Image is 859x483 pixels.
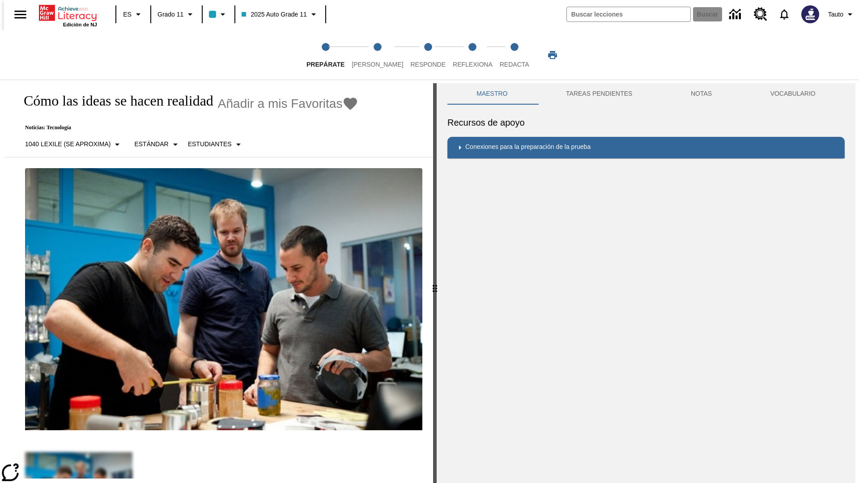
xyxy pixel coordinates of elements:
button: Perfil/Configuración [825,6,859,22]
div: activity [437,83,855,483]
div: Portada [39,3,97,27]
button: Lenguaje: ES, Selecciona un idioma [119,6,148,22]
button: Responde step 3 of 5 [403,30,453,80]
span: Añadir a mis Favoritas [218,97,343,111]
p: Noticias: Tecnología [14,124,358,131]
span: Edición de NJ [63,22,97,27]
button: Abrir el menú lateral [7,1,34,28]
a: Centro de información [724,2,748,27]
a: Centro de recursos, Se abrirá en una pestaña nueva. [748,2,773,26]
button: TAREAS PENDIENTES [537,83,662,105]
span: Prepárate [306,61,344,68]
button: Grado: Grado 11, Elige un grado [154,6,199,22]
button: Seleccione Lexile, 1040 Lexile (Se aproxima) [21,136,126,153]
img: El fundador de Quirky, Ben Kaufman prueba un nuevo producto con un compañero de trabajo, Gaz Brow... [25,168,422,430]
button: El color de la clase es azul claro. Cambiar el color de la clase. [205,6,232,22]
p: Estudiantes [188,140,232,149]
button: Imprimir [538,47,567,63]
span: [PERSON_NAME] [352,61,403,68]
div: Instructional Panel Tabs [447,83,845,105]
p: Conexiones para la preparación de la prueba [465,142,591,153]
a: Notificaciones [773,3,796,26]
button: Reflexiona step 4 of 5 [446,30,500,80]
span: Redacta [500,61,529,68]
div: Pulsa la tecla de intro o la barra espaciadora y luego presiona las flechas de derecha e izquierd... [433,83,437,483]
h1: Cómo las ideas se hacen realidad [14,93,213,109]
span: Reflexiona [453,61,493,68]
button: Escoja un nuevo avatar [796,3,825,26]
button: Maestro [447,83,537,105]
span: 2025 Auto Grade 11 [242,10,306,19]
input: Buscar campo [567,7,690,21]
span: Grado 11 [157,10,183,19]
div: reading [4,83,433,479]
button: Seleccionar estudiante [184,136,247,153]
span: Tauto [828,10,843,19]
button: Añadir a mis Favoritas - Cómo las ideas se hacen realidad [218,96,359,111]
span: Responde [410,61,446,68]
button: Redacta step 5 of 5 [493,30,536,80]
button: NOTAS [662,83,741,105]
p: Estándar [134,140,168,149]
p: 1040 Lexile (Se aproxima) [25,140,111,149]
button: Lee step 2 of 5 [344,30,410,80]
button: Clase: 2025 Auto Grade 11, Selecciona una clase [238,6,322,22]
button: VOCABULARIO [741,83,845,105]
span: ES [123,10,132,19]
button: Prepárate step 1 of 5 [299,30,352,80]
h6: Recursos de apoyo [447,115,845,130]
button: Tipo de apoyo, Estándar [131,136,184,153]
img: Avatar [801,5,819,23]
div: Conexiones para la preparación de la prueba [447,137,845,158]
